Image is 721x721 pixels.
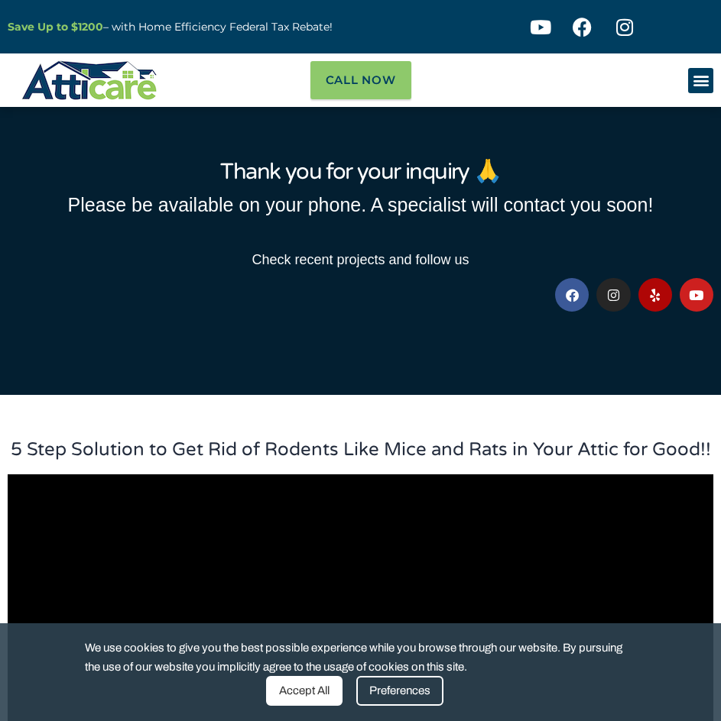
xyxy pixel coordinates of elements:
span: We use cookies to give you the best possible experience while you browse through our website. By ... [85,639,625,676]
a: Save Up to $1200 [8,20,103,34]
h1: Thank you for your inquiry 🙏 [8,160,713,183]
span: Call Now [326,69,396,92]
h3: 5 Step Solution to Get Rid of Rodents Like Mice and Rats in Your Attic for Good!! [8,441,713,459]
p: – with Home Efficiency Federal Tax Rebate! [8,18,353,36]
div: Accept All [266,676,343,706]
h3: Check recent projects and follow us [8,253,713,267]
a: Call Now [310,61,411,99]
h3: Please be available on your phone. A specialist will contact you soon! [8,196,713,215]
div: Menu Toggle [688,68,713,93]
div: Preferences [356,676,443,706]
